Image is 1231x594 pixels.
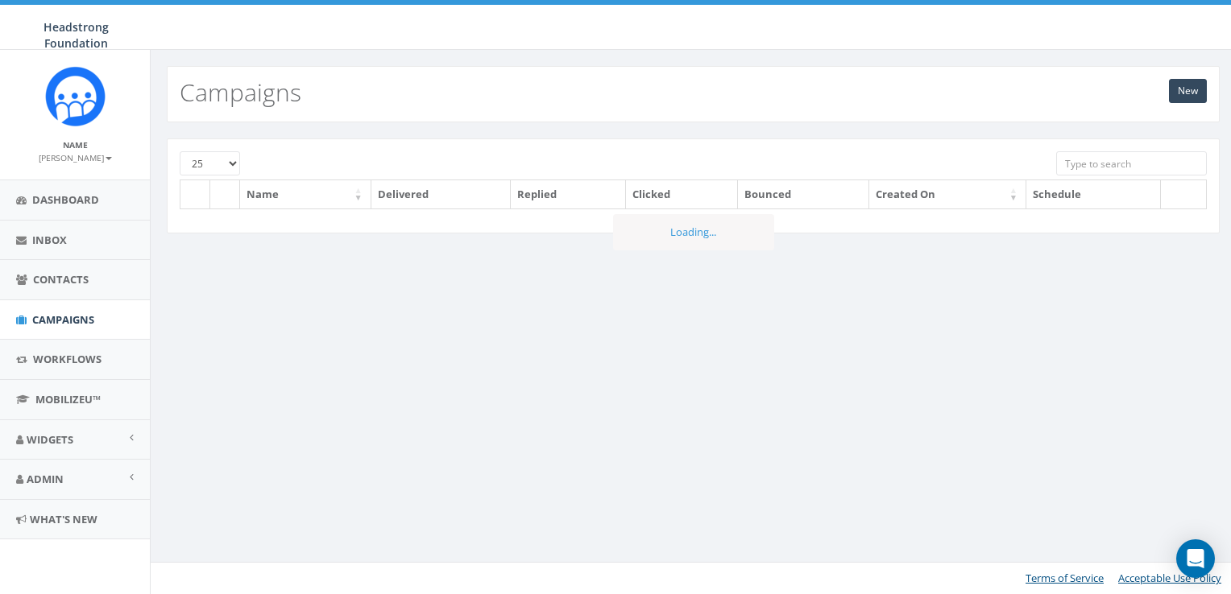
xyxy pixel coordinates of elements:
span: Dashboard [32,192,99,207]
a: [PERSON_NAME] [39,150,112,164]
th: Schedule [1026,180,1161,208]
a: Acceptable Use Policy [1118,571,1221,585]
span: Workflows [33,352,102,366]
th: Bounced [738,180,869,208]
small: Name [63,139,88,151]
th: Delivered [371,180,512,208]
th: Created On [869,180,1026,208]
span: Contacts [33,272,89,287]
img: Rally_platform_Icon_1.png [45,66,106,126]
div: Open Intercom Messenger [1176,539,1215,578]
span: MobilizeU™ [35,392,101,406]
span: Widgets [27,432,73,447]
h2: Campaigns [180,79,301,105]
a: New [1169,79,1207,103]
small: [PERSON_NAME] [39,152,112,163]
span: Inbox [32,233,67,247]
input: Type to search [1056,151,1208,175]
a: Terms of Service [1026,571,1104,585]
th: Clicked [626,180,738,208]
span: Admin [27,472,64,486]
span: Campaigns [32,312,94,327]
th: Name [240,180,371,208]
th: Replied [511,180,626,208]
div: Loading... [613,214,774,250]
span: Headstrong Foundation [44,19,109,51]
span: What's New [30,512,97,526]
